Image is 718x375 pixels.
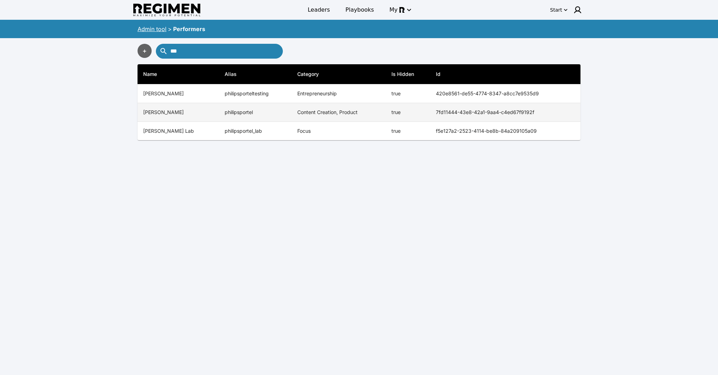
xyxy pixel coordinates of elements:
td: true [386,84,430,103]
th: Is Hidden [386,64,430,84]
th: 7fd11444-43e8-42a1-9aa4-c4ed67f9192f [430,103,580,122]
th: [PERSON_NAME] Lab [138,122,219,141]
button: My [385,4,414,16]
th: Category [292,64,386,84]
th: [PERSON_NAME] [138,103,219,122]
div: > [168,25,172,33]
table: simple table [138,64,580,140]
span: Leaders [308,6,330,14]
button: + [138,44,152,58]
td: Focus [292,122,386,141]
a: Playbooks [341,4,378,16]
div: Performers [173,25,205,33]
img: user icon [573,6,582,14]
a: Leaders [303,4,334,16]
div: Start [550,6,562,13]
th: 420e8561-de55-4774-8347-a8cc7e9535d9 [430,84,580,103]
td: true [386,122,430,141]
th: f5e127a2-2523-4114-be8b-84a209105a09 [430,122,580,141]
td: Content Creation, Product [292,103,386,122]
img: Regimen logo [133,4,200,17]
td: Entrepreneurship [292,84,386,103]
span: My [389,6,397,14]
td: philipsportel [219,103,292,122]
th: Name [138,64,219,84]
td: philipsportel_lab [219,122,292,141]
th: Alias [219,64,292,84]
button: Start [549,4,569,16]
a: Admin tool [138,25,166,32]
th: [PERSON_NAME] [138,84,219,103]
td: true [386,103,430,122]
td: philipsporteltesting [219,84,292,103]
th: Id [430,64,580,84]
span: Playbooks [346,6,374,14]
